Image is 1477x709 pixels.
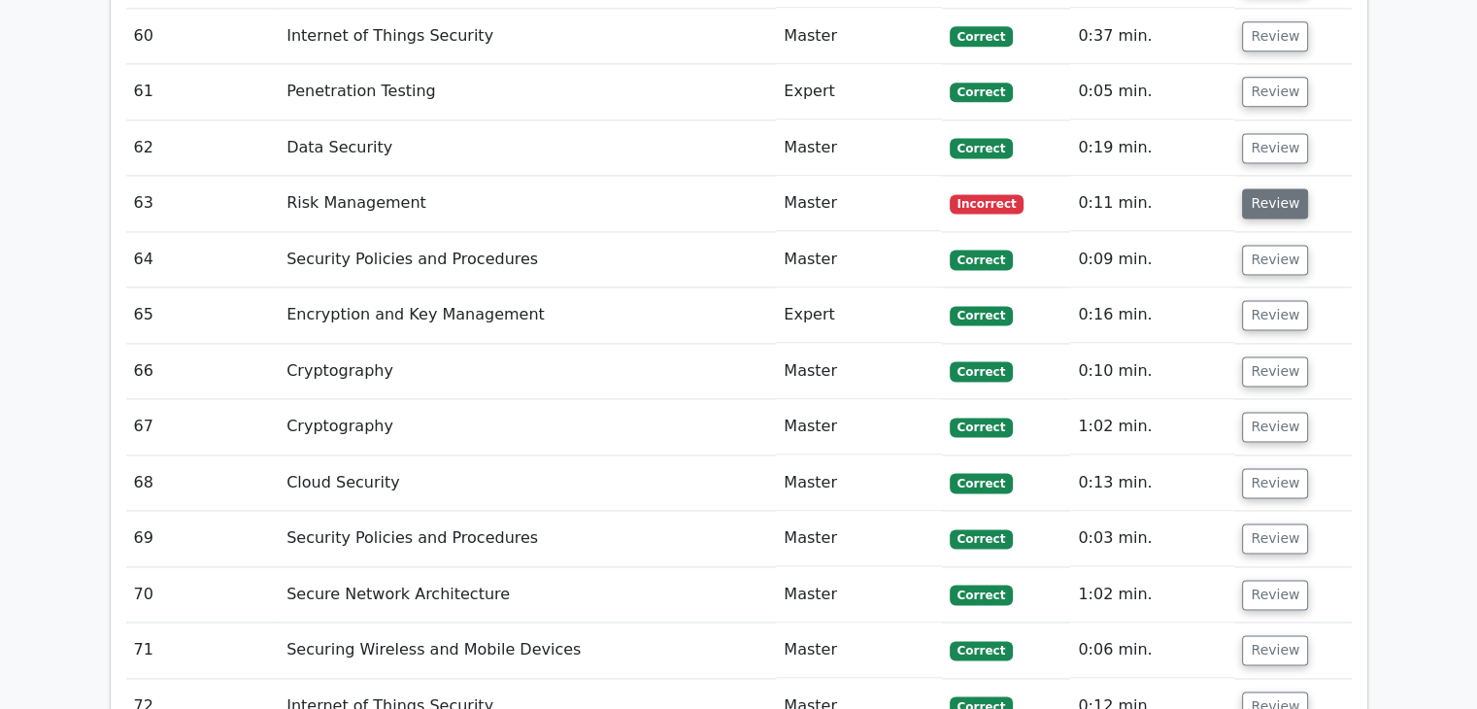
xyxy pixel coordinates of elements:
[279,120,776,176] td: Data Security
[776,120,941,176] td: Master
[126,344,280,399] td: 66
[126,399,280,455] td: 67
[1070,344,1234,399] td: 0:10 min.
[279,64,776,119] td: Penetration Testing
[1070,456,1234,511] td: 0:13 min.
[1070,399,1234,455] td: 1:02 min.
[950,473,1013,492] span: Correct
[776,567,941,623] td: Master
[279,456,776,511] td: Cloud Security
[1242,468,1308,498] button: Review
[950,194,1024,214] span: Incorrect
[279,567,776,623] td: Secure Network Architecture
[1070,120,1234,176] td: 0:19 min.
[776,456,941,511] td: Master
[279,287,776,343] td: Encryption and Key Management
[950,138,1013,157] span: Correct
[1242,523,1308,554] button: Review
[776,9,941,64] td: Master
[279,9,776,64] td: Internet of Things Security
[1242,580,1308,610] button: Review
[126,511,280,566] td: 69
[279,232,776,287] td: Security Policies and Procedures
[126,567,280,623] td: 70
[126,287,280,343] td: 65
[1070,232,1234,287] td: 0:09 min.
[1070,287,1234,343] td: 0:16 min.
[1242,133,1308,163] button: Review
[126,120,280,176] td: 62
[126,232,280,287] td: 64
[126,176,280,231] td: 63
[1242,635,1308,665] button: Review
[776,511,941,566] td: Master
[950,83,1013,102] span: Correct
[1070,176,1234,231] td: 0:11 min.
[279,176,776,231] td: Risk Management
[279,399,776,455] td: Cryptography
[126,623,280,678] td: 71
[950,585,1013,604] span: Correct
[1242,77,1308,107] button: Review
[279,344,776,399] td: Cryptography
[950,26,1013,46] span: Correct
[1070,9,1234,64] td: 0:37 min.
[1242,21,1308,51] button: Review
[950,361,1013,381] span: Correct
[126,456,280,511] td: 68
[776,623,941,678] td: Master
[776,344,941,399] td: Master
[776,399,941,455] td: Master
[126,9,280,64] td: 60
[950,641,1013,660] span: Correct
[1070,511,1234,566] td: 0:03 min.
[776,287,941,343] td: Expert
[1242,188,1308,219] button: Review
[950,529,1013,549] span: Correct
[1242,245,1308,275] button: Review
[1242,412,1308,442] button: Review
[950,306,1013,325] span: Correct
[950,418,1013,437] span: Correct
[279,623,776,678] td: Securing Wireless and Mobile Devices
[279,511,776,566] td: Security Policies and Procedures
[776,232,941,287] td: Master
[1242,356,1308,387] button: Review
[126,64,280,119] td: 61
[1070,567,1234,623] td: 1:02 min.
[776,64,941,119] td: Expert
[950,250,1013,269] span: Correct
[1070,64,1234,119] td: 0:05 min.
[1070,623,1234,678] td: 0:06 min.
[776,176,941,231] td: Master
[1242,300,1308,330] button: Review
